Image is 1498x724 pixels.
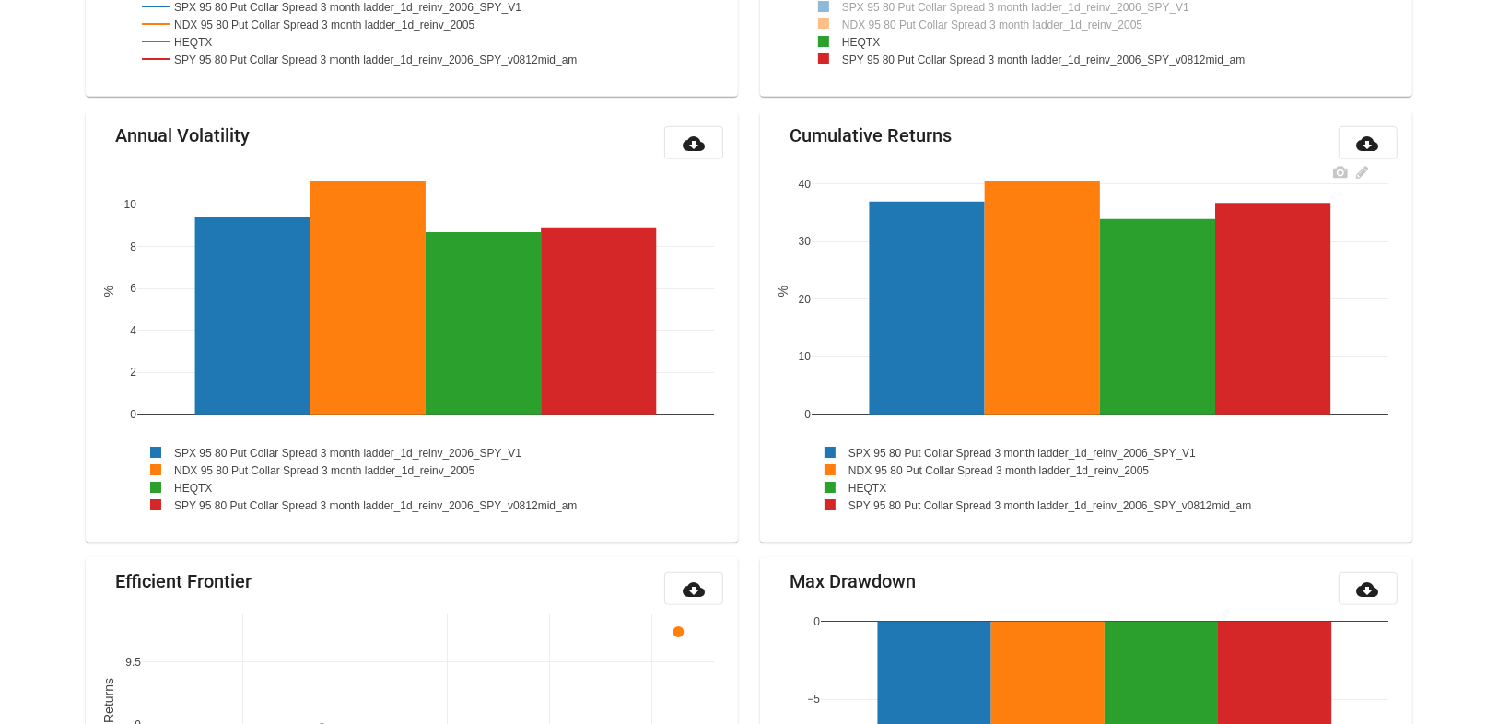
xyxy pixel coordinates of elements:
[115,572,252,590] mat-card-title: Efficient Frontier
[790,126,952,145] mat-card-title: Cumulative Returns
[1357,133,1379,155] mat-icon: cloud_download
[1357,578,1379,601] mat-icon: cloud_download
[683,578,705,601] mat-icon: cloud_download
[115,126,250,145] mat-card-title: Annual Volatility
[790,572,916,590] mat-card-title: Max Drawdown
[683,133,705,155] mat-icon: cloud_download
